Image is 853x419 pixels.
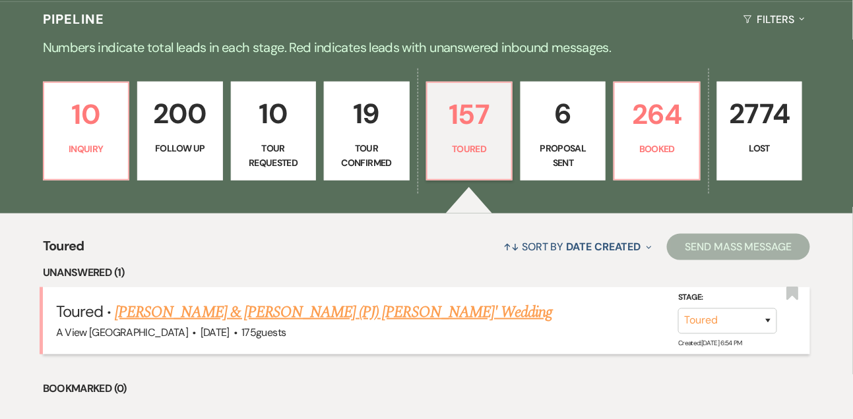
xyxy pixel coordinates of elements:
a: 10Inquiry [43,82,129,181]
p: 10 [239,92,307,136]
p: Follow Up [146,141,214,155]
p: Proposal Sent [529,141,597,171]
span: Toured [56,301,103,321]
a: [PERSON_NAME] & [PERSON_NAME] (PJ) [PERSON_NAME]' Wedding [115,300,552,324]
button: Sort By Date Created [498,229,656,264]
span: Date Created [567,240,641,254]
button: Send Mass Message [667,234,811,260]
a: 264Booked [614,82,700,181]
p: Toured [435,142,503,156]
span: Created: [DATE] 6:54 PM [678,339,742,348]
p: 157 [435,92,503,136]
p: 200 [146,92,214,136]
p: Lost [726,141,794,155]
span: 175 guests [241,325,286,339]
p: Inquiry [52,142,120,156]
button: Filters [738,2,810,37]
span: A View [GEOGRAPHIC_DATA] [56,325,189,339]
a: 157Toured [426,82,513,181]
span: ↑↓ [503,240,519,254]
p: Tour Requested [239,141,307,171]
li: Bookmarked (0) [43,381,811,398]
label: Stage: [678,291,777,306]
a: 200Follow Up [137,82,222,181]
a: 10Tour Requested [231,82,316,181]
h3: Pipeline [43,10,105,28]
a: 2774Lost [717,82,802,181]
p: 264 [623,92,691,136]
li: Unanswered (1) [43,264,811,281]
p: 19 [332,92,400,136]
p: 6 [529,92,597,136]
a: 19Tour Confirmed [324,82,409,181]
p: Tour Confirmed [332,141,400,171]
span: Toured [43,236,84,264]
span: [DATE] [201,325,230,339]
p: 2774 [726,92,794,136]
p: Booked [623,142,691,156]
a: 6Proposal Sent [521,82,606,181]
p: 10 [52,92,120,136]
